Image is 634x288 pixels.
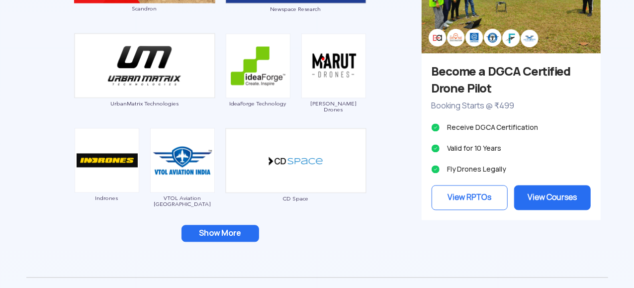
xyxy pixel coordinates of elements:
span: IdeaForge Technology [225,100,291,106]
img: ic_ideaforge.png [226,33,290,98]
a: View RPTOs [432,185,508,210]
li: Receive DGCA Certification [432,120,591,134]
img: ic_cdspace_double.png [225,128,366,193]
a: Indrones [74,155,140,201]
a: View Courses [514,185,591,210]
button: Show More [181,225,259,242]
a: UrbanMatrix Technologies [74,61,215,107]
span: [PERSON_NAME] Drones [301,100,366,112]
img: ic_vtolaviation.png [150,128,215,192]
span: Indrones [74,195,140,201]
li: Fly Drones Legally [432,162,591,176]
img: ic_marutdrones.png [301,33,366,98]
span: Newspace Research [225,6,366,12]
p: Booking Starts @ ₹499 [432,99,591,112]
img: ic_urbanmatrix_double.png [74,33,215,98]
li: Valid for 10 Years [432,141,591,155]
span: Scandron [74,5,215,11]
img: ic_indrones.png [75,128,139,192]
a: VTOL Aviation [GEOGRAPHIC_DATA] [150,155,215,207]
span: CD Space [225,195,366,201]
a: CD Space [225,155,366,201]
a: IdeaForge Technology [225,61,291,106]
h3: Become a DGCA Certified Drone Pilot [432,63,591,97]
span: UrbanMatrix Technologies [74,100,215,106]
span: VTOL Aviation [GEOGRAPHIC_DATA] [150,195,215,207]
